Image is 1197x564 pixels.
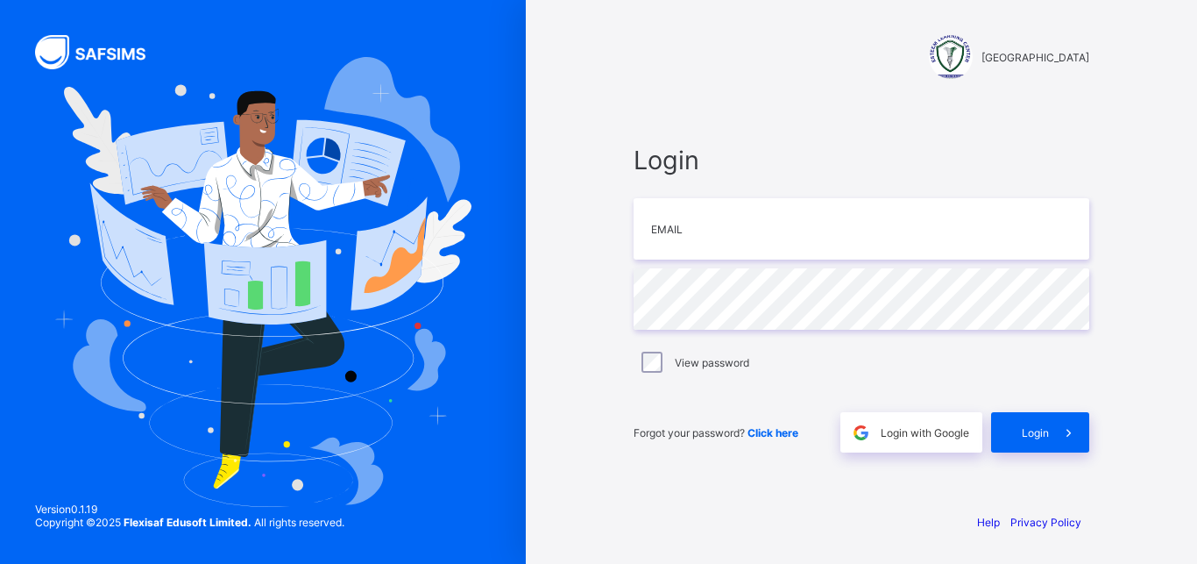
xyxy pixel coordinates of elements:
span: Version 0.1.19 [35,503,344,516]
span: Login with Google [881,426,969,439]
span: [GEOGRAPHIC_DATA] [981,51,1089,64]
img: Hero Image [54,57,471,506]
label: View password [675,356,749,369]
a: Help [977,516,1000,529]
img: SAFSIMS Logo [35,35,166,69]
a: Click here [747,426,798,439]
span: Copyright © 2025 All rights reserved. [35,516,344,529]
a: Privacy Policy [1010,516,1081,529]
strong: Flexisaf Edusoft Limited. [124,516,251,529]
img: google.396cfc9801f0270233282035f929180a.svg [851,423,871,443]
span: Forgot your password? [634,426,798,439]
span: Login [634,145,1089,175]
span: Login [1022,426,1049,439]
